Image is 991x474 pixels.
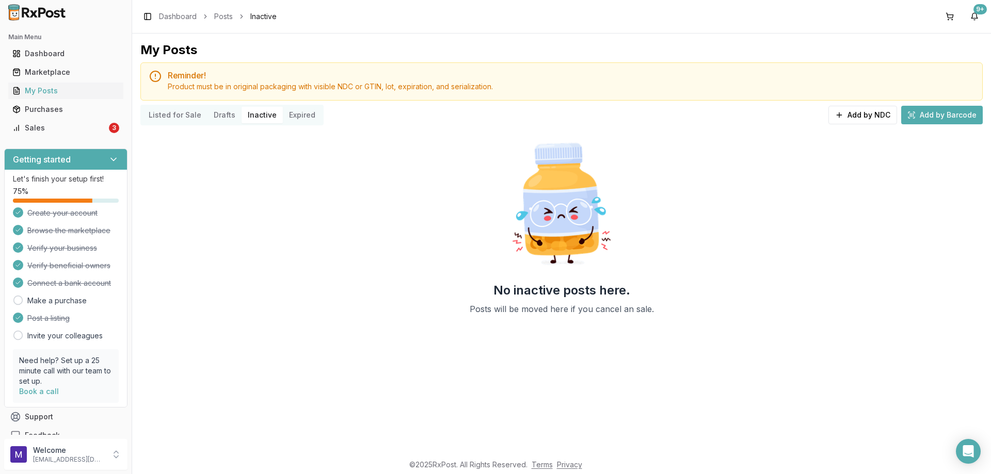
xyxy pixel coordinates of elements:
button: Sales3 [4,120,127,136]
span: Feedback [25,430,60,440]
button: Support [4,407,127,426]
button: Feedback [4,426,127,445]
a: Invite your colleagues [27,331,103,341]
div: Dashboard [12,48,119,59]
a: Make a purchase [27,296,87,306]
img: User avatar [10,446,27,463]
button: 9+ [966,8,983,25]
a: Dashboard [159,11,197,22]
button: Add by NDC [828,106,897,124]
div: Open Intercom Messenger [956,439,981,464]
nav: breadcrumb [159,11,277,22]
button: Add by Barcode [901,106,983,124]
button: Drafts [207,107,242,123]
h3: Getting started [13,153,71,166]
button: Listed for Sale [142,107,207,123]
span: 75 % [13,186,28,197]
a: Privacy [557,460,582,469]
img: RxPost Logo [4,4,70,21]
button: Marketplace [4,64,127,80]
h2: No inactive posts here. [493,282,630,299]
div: Marketplace [12,67,119,77]
div: 3 [109,123,119,133]
div: Product must be in original packaging with visible NDC or GTIN, lot, expiration, and serialization. [168,81,974,92]
a: Purchases [8,100,123,119]
div: My Posts [140,42,197,58]
div: Purchases [12,104,119,115]
span: Verify beneficial owners [27,260,110,271]
div: Sales [12,123,107,133]
p: Welcome [33,445,105,455]
span: Post a listing [27,313,70,323]
a: Marketplace [8,63,123,81]
p: Let's finish your setup first! [13,174,119,184]
button: Inactive [242,107,283,123]
img: Sad Pill Bottle [495,138,628,270]
span: Browse the marketplace [27,225,110,236]
a: Book a call [19,387,59,396]
span: Verify your business [27,243,97,253]
span: Inactive [250,11,277,22]
button: My Posts [4,83,127,99]
a: Dashboard [8,44,123,63]
span: Create your account [27,208,98,218]
a: Posts [214,11,233,22]
div: My Posts [12,86,119,96]
span: Connect a bank account [27,278,111,288]
button: Purchases [4,101,127,118]
div: 9+ [973,4,987,14]
h2: Main Menu [8,33,123,41]
a: My Posts [8,81,123,100]
button: Dashboard [4,45,127,62]
p: Need help? Set up a 25 minute call with our team to set up. [19,355,113,386]
a: Terms [532,460,553,469]
a: Sales3 [8,119,123,137]
p: [EMAIL_ADDRESS][DOMAIN_NAME] [33,455,105,464]
p: Posts will be moved here if you cancel an sale. [470,303,654,315]
h5: Reminder! [168,71,974,79]
button: Expired [283,107,322,123]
